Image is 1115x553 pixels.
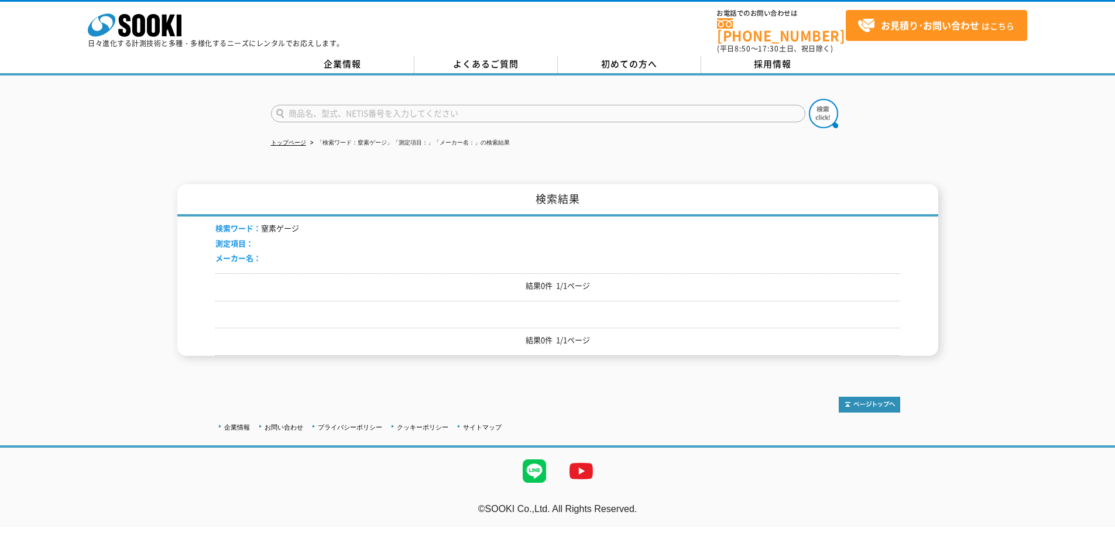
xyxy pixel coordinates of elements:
p: 結果0件 1/1ページ [215,280,900,292]
a: よくあるご質問 [414,56,558,73]
a: サイトマップ [463,424,502,431]
span: はこちら [857,17,1014,35]
span: 8:50 [735,43,751,54]
img: btn_search.png [809,99,838,128]
span: 検索ワード： [215,222,261,233]
span: メーカー名： [215,252,261,263]
a: 採用情報 [701,56,845,73]
a: プライバシーポリシー [318,424,382,431]
a: テストMail [1070,516,1115,525]
span: 測定項目： [215,238,253,249]
span: 初めての方へ [601,57,657,70]
p: 日々進化する計測技術と多種・多様化するニーズにレンタルでお応えします。 [88,40,344,47]
span: 17:30 [758,43,779,54]
img: YouTube [558,448,605,494]
p: 結果0件 1/1ページ [215,334,900,346]
li: 「検索ワード：窒素ゲージ」「測定項目：」「メーカー名：」の検索結果 [308,137,510,149]
a: お問い合わせ [265,424,303,431]
span: (平日 ～ 土日、祝日除く) [717,43,833,54]
a: お見積り･お問い合わせはこちら [846,10,1027,41]
a: 企業情報 [271,56,414,73]
a: 企業情報 [224,424,250,431]
img: トップページへ [839,397,900,413]
a: トップページ [271,139,306,146]
strong: お見積り･お問い合わせ [881,18,979,32]
a: 初めての方へ [558,56,701,73]
img: LINE [511,448,558,494]
span: お電話でのお問い合わせは [717,10,846,17]
h1: 検索結果 [177,184,938,217]
a: クッキーポリシー [397,424,448,431]
li: 窒素ゲージ [215,222,299,235]
input: 商品名、型式、NETIS番号を入力してください [271,105,805,122]
a: [PHONE_NUMBER] [717,18,846,42]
